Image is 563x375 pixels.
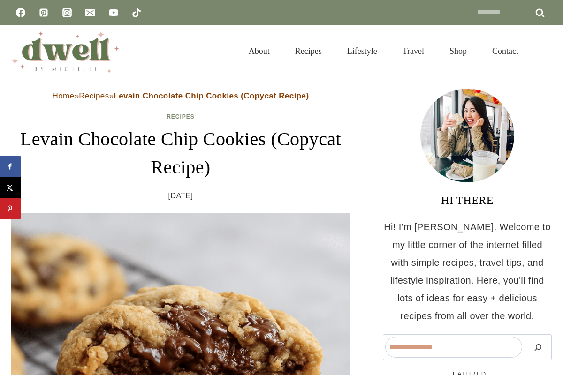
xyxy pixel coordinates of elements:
[104,3,123,22] a: YouTube
[114,91,309,100] strong: Levain Chocolate Chip Cookies (Copycat Recipe)
[383,192,552,209] h3: HI THERE
[167,113,195,120] a: Recipes
[437,35,479,67] a: Shop
[383,218,552,325] p: Hi! I'm [PERSON_NAME]. Welcome to my little corner of the internet filled with simple recipes, tr...
[527,337,549,358] button: Search
[127,3,146,22] a: TikTok
[34,3,53,22] a: Pinterest
[53,91,309,100] span: » »
[236,35,531,67] nav: Primary Navigation
[81,3,99,22] a: Email
[536,43,552,59] button: View Search Form
[11,30,119,73] img: DWELL by michelle
[11,125,350,181] h1: Levain Chocolate Chip Cookies (Copycat Recipe)
[11,3,30,22] a: Facebook
[335,35,390,67] a: Lifestyle
[479,35,531,67] a: Contact
[58,3,76,22] a: Instagram
[168,189,193,203] time: [DATE]
[236,35,282,67] a: About
[79,91,109,100] a: Recipes
[390,35,437,67] a: Travel
[53,91,75,100] a: Home
[282,35,335,67] a: Recipes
